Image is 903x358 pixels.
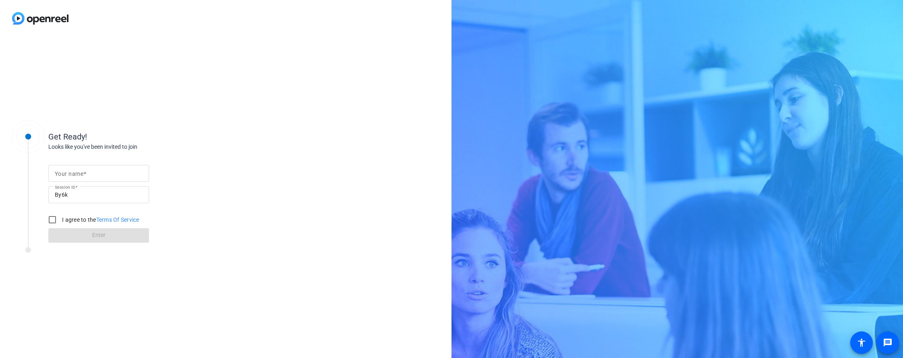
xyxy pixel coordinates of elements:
[48,143,209,151] div: Looks like you've been invited to join
[60,216,139,224] label: I agree to the
[55,185,75,189] mat-label: Session ID
[55,171,83,177] mat-label: Your name
[883,338,893,348] mat-icon: message
[48,131,209,143] div: Get Ready!
[96,216,139,223] a: Terms Of Service
[857,338,866,348] mat-icon: accessibility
